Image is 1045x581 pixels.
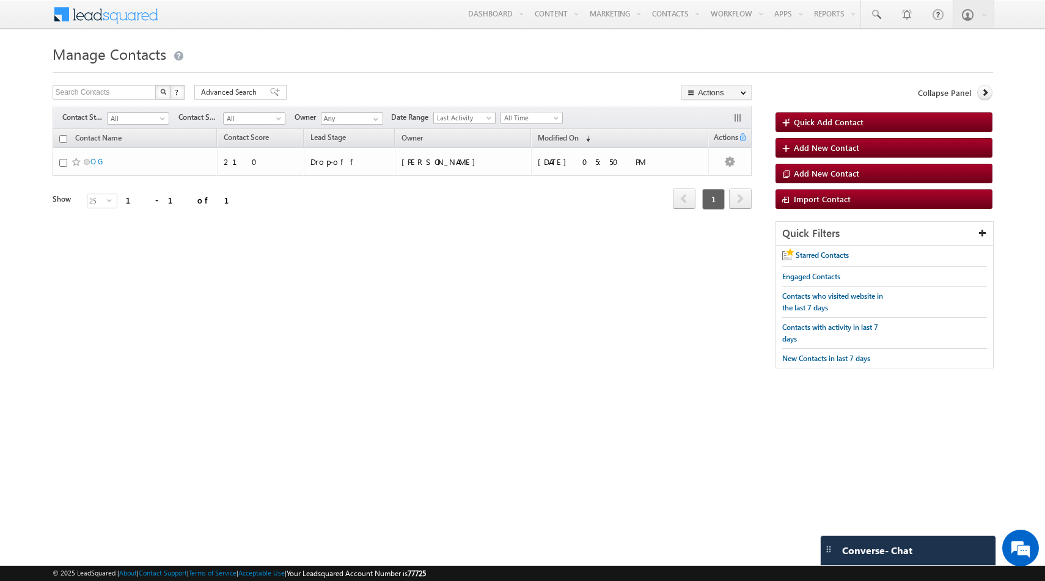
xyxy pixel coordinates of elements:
[681,85,752,100] button: Actions
[126,193,244,207] div: 1 - 1 of 1
[532,131,596,147] a: Modified On (sorted descending)
[119,569,137,577] a: About
[367,113,382,125] a: Show All Items
[107,112,169,125] a: All
[310,156,389,167] div: Drop-off
[782,354,870,363] span: New Contacts in last 7 days
[218,131,275,147] a: Contact Score
[434,112,492,123] span: Last Activity
[538,133,579,142] span: Modified On
[402,156,526,167] div: [PERSON_NAME]
[794,117,864,127] span: Quick Add Contact
[842,545,912,556] span: Converse - Chat
[224,133,269,142] span: Contact Score
[581,134,590,144] span: (sorted descending)
[709,131,738,147] span: Actions
[223,112,285,125] a: All
[794,142,859,153] span: Add New Contact
[295,112,321,123] span: Owner
[224,113,282,124] span: All
[794,168,859,178] span: Add New Contact
[321,112,383,125] input: Type to Search
[824,544,834,554] img: carter-drag
[391,112,433,123] span: Date Range
[107,197,117,203] span: select
[501,112,563,124] a: All Time
[53,44,166,64] span: Manage Contacts
[794,194,851,204] span: Import Contact
[729,188,752,209] span: next
[402,133,423,142] span: Owner
[238,569,285,577] a: Acceptable Use
[139,569,187,577] a: Contact Support
[201,87,260,98] span: Advanced Search
[501,112,559,123] span: All Time
[287,569,426,578] span: Your Leadsquared Account Number is
[702,189,725,210] span: 1
[782,291,883,312] span: Contacts who visited website in the last 7 days
[782,272,840,281] span: Engaged Contacts
[59,135,67,143] input: Check all records
[304,131,352,147] a: Lead Stage
[673,189,695,209] a: prev
[53,568,426,579] span: © 2025 LeadSquared | | | | |
[170,85,185,100] button: ?
[538,156,703,167] div: [DATE] 05:50 PM
[178,112,223,123] span: Contact Source
[729,189,752,209] a: next
[53,194,77,205] div: Show
[175,87,180,97] span: ?
[160,89,166,95] img: Search
[776,222,993,246] div: Quick Filters
[310,133,346,142] span: Lead Stage
[62,112,107,123] span: Contact Stage
[796,250,849,260] span: Starred Contacts
[782,323,878,343] span: Contacts with activity in last 7 days
[90,157,103,166] a: O G
[87,194,107,208] span: 25
[918,87,971,98] span: Collapse Panel
[224,156,298,167] div: 210
[189,569,237,577] a: Terms of Service
[69,131,128,147] a: Contact Name
[108,113,166,124] span: All
[673,188,695,209] span: prev
[408,569,426,578] span: 77725
[433,112,496,124] a: Last Activity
